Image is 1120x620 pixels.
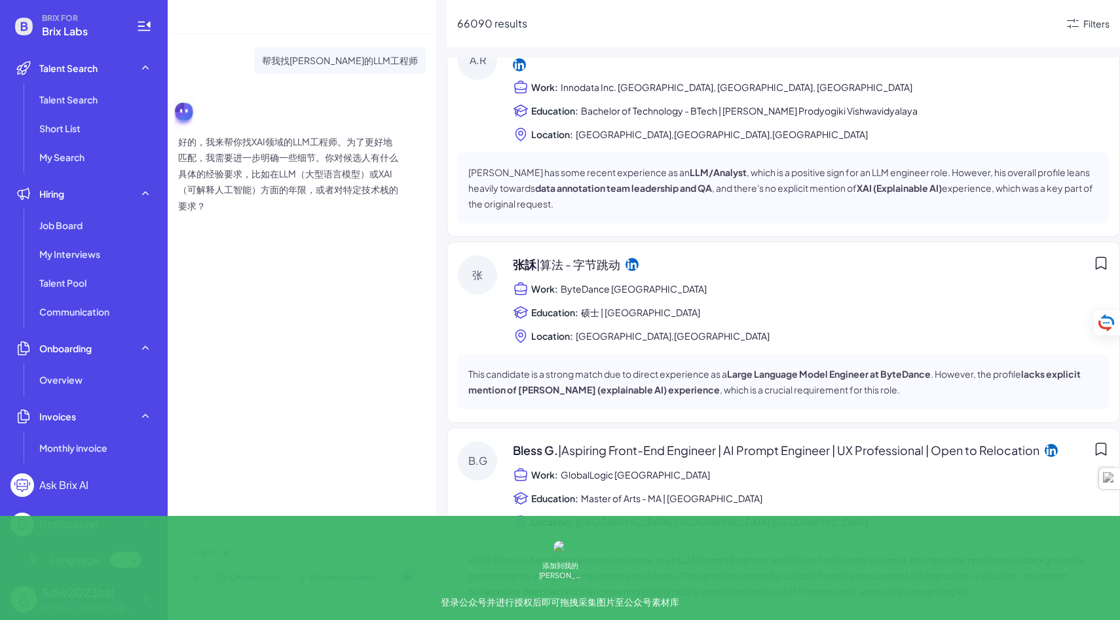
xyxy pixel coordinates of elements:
[458,255,497,295] div: 张
[513,441,1039,459] span: Bless G.
[531,468,558,481] span: Work:
[581,103,918,119] span: Bachelor of Technology - BTech | [PERSON_NAME] Prodyogiki Vishwavidyalaya
[727,368,931,380] strong: Large Language Model Engineer at ByteDance
[581,304,700,320] span: 硕士 | [GEOGRAPHIC_DATA]
[558,443,1039,458] span: | Aspiring Front-End Engineer | AI Prompt Engineer | UX Professional | Open to Relocation
[1083,17,1110,31] div: Filters
[531,104,578,117] span: Education:
[39,219,83,232] span: Job Board
[531,329,573,342] span: Location:
[39,373,83,386] span: Overview
[39,62,98,75] span: Talent Search
[39,122,81,135] span: Short List
[531,515,573,528] span: Location:
[576,514,868,530] span: [GEOGRAPHIC_DATA],[GEOGRAPHIC_DATA],[GEOGRAPHIC_DATA]
[468,366,1098,397] p: This candidate is a strong match due to direct experience as a . However, the profile , which is ...
[39,410,76,423] span: Invoices
[39,441,107,454] span: Monthly invoice
[561,281,707,297] span: ByteDance [GEOGRAPHIC_DATA]
[581,490,762,506] span: Master of Arts - MA | [GEOGRAPHIC_DATA]
[457,16,527,30] span: 66090 results
[458,441,497,481] div: B.G
[39,477,88,493] div: Ask Brix AI
[531,306,578,319] span: Education:
[39,276,86,289] span: Talent Pool
[561,467,710,483] span: GlobalLogic [GEOGRAPHIC_DATA]
[576,328,770,344] span: [GEOGRAPHIC_DATA],[GEOGRAPHIC_DATA]
[39,342,92,355] span: Onboarding
[531,282,558,295] span: Work:
[536,257,620,272] span: | 算法 - 字节跳动
[531,492,578,505] span: Education:
[39,187,64,200] span: Hiring
[535,182,712,194] strong: data annotation team leadership and QA
[178,134,401,214] p: 好的，我来帮你找XAI领域的LLM工程师。为了更好地匹配，我需要进一步明确一些细节。你对候选人有什么具体的经验要求，比如在LLM（大型语言模型）或XAI（可解释人工智能）方面的年限，或者对特定技...
[468,164,1098,211] p: [PERSON_NAME] has some recent experience as an , which is a positive sign for an LLM engineer rol...
[262,52,418,69] p: 帮我找[PERSON_NAME]的LLM工程师
[576,126,868,142] span: [GEOGRAPHIC_DATA],[GEOGRAPHIC_DATA],[GEOGRAPHIC_DATA]
[857,182,942,194] strong: XAI (Explainable AI)
[39,93,98,106] span: Talent Search
[39,305,109,318] span: Communication
[42,24,121,39] span: Brix Labs
[42,13,121,24] span: BRIX FOR
[513,255,620,273] span: 张訸
[690,166,747,178] strong: LLM/Analyst
[39,151,84,164] span: My Search
[561,79,912,95] span: Innodata Inc. [GEOGRAPHIC_DATA], [GEOGRAPHIC_DATA], [GEOGRAPHIC_DATA]
[458,41,497,80] div: A.R
[531,128,573,141] span: Location:
[531,81,558,94] span: Work:
[39,247,100,261] span: My Interviews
